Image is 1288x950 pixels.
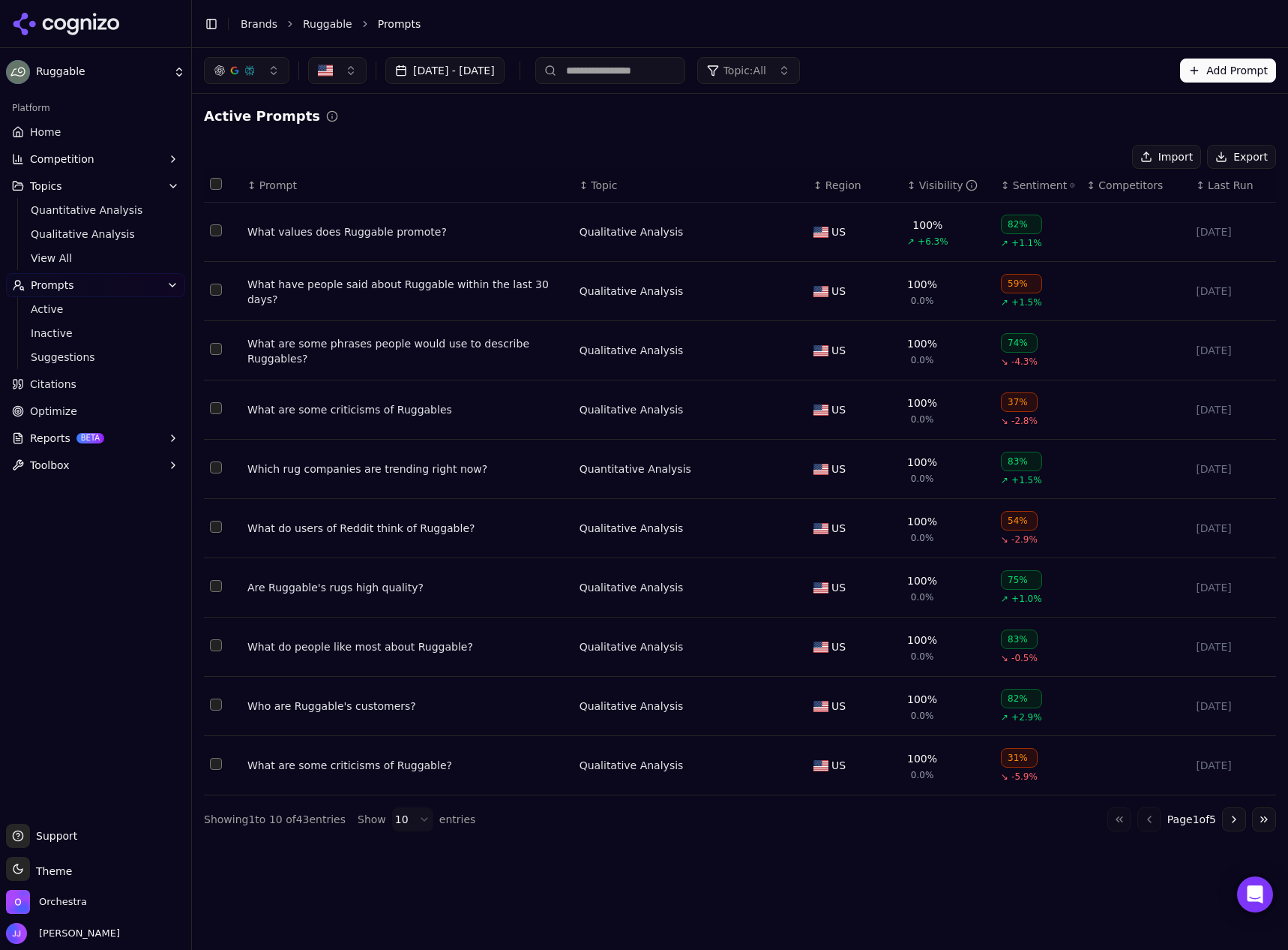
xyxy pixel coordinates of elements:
span: +6.3% [918,236,948,248]
span: Reports [30,431,70,446]
span: entries [439,812,476,827]
a: Which rug companies are trending right now? [247,461,568,477]
a: What do people like most about Ruggable? [247,639,568,654]
span: Page 1 of 5 [1167,812,1216,827]
img: US flag [813,642,828,653]
span: +1.1% [1011,237,1042,249]
div: Sentiment [1013,178,1075,193]
span: -0.5% [1011,652,1038,664]
a: Qualitative Analysis [580,639,684,654]
nav: breadcrumb [241,17,1246,32]
a: Qualitative Analysis [580,758,684,773]
span: View All [31,251,161,266]
div: Qualitative Analysis [580,224,684,239]
span: +2.9% [1011,711,1042,723]
img: US flag [813,404,828,416]
span: 0.0% [911,710,934,722]
span: ↗ [907,236,915,248]
span: ↗ [1001,237,1008,249]
button: Select all rows [210,178,222,190]
div: 100% [907,277,937,292]
div: 100% [907,633,937,648]
button: Add Prompt [1180,59,1276,83]
button: Select row 5 [210,461,222,473]
div: Qualitative Analysis [580,402,684,417]
button: Select row 10 [210,758,222,770]
th: Region [807,169,901,203]
span: US [831,580,846,595]
a: Are Ruggable's rugs high quality? [247,580,568,595]
div: [DATE] [1196,521,1270,536]
span: US [831,758,846,773]
div: Visibility [919,178,978,193]
a: Who are Ruggable's customers? [247,699,568,714]
button: Select row 1 [210,224,222,236]
span: +1.5% [1011,474,1042,486]
img: US flag [813,701,828,712]
span: Suggestions [31,350,161,365]
a: Inactive [25,323,167,344]
span: Prompt [259,178,297,193]
span: ↗ [1001,296,1008,308]
div: 100% [907,395,937,410]
span: Quantitative Analysis [31,203,161,218]
span: Ruggable [36,65,167,79]
div: What have people said about Ruggable within the last 30 days? [247,277,568,307]
span: 0.0% [911,295,934,307]
span: Optimize [30,404,77,419]
span: ↘ [1001,415,1008,427]
div: ↕Visibility [907,178,989,193]
span: 0.0% [911,413,934,425]
div: [DATE] [1196,284,1270,299]
span: ↘ [1001,534,1008,546]
span: -2.8% [1011,415,1038,427]
div: ↕Region [813,178,895,193]
span: Show [358,812,386,827]
button: Prompts [6,273,185,297]
a: Citations [6,372,185,396]
span: -4.3% [1011,356,1038,368]
a: Qualitative Analysis [580,284,684,299]
div: 100% [912,218,942,233]
a: Quantitative Analysis [25,200,167,221]
div: [DATE] [1196,699,1270,714]
div: 100% [907,692,937,707]
a: View All [25,248,167,269]
span: US [831,343,846,358]
div: 100% [907,336,937,351]
img: US flag [813,582,828,594]
span: [PERSON_NAME] [33,927,120,940]
button: Select row 2 [210,284,222,296]
div: 100% [907,514,937,529]
span: ↗ [1001,474,1008,486]
span: -5.9% [1011,771,1038,783]
img: Jeff Jensen [6,923,27,944]
div: 59% [1001,274,1042,293]
span: Toolbox [30,458,70,473]
div: What do users of Reddit think of Ruggable? [247,521,568,536]
img: US flag [813,523,828,534]
span: ↗ [1001,593,1008,605]
button: Select row 9 [210,699,222,711]
span: Topics [30,179,62,194]
div: ↕Sentiment [1001,178,1075,193]
a: Qualitative Analysis [580,343,684,358]
th: Competitors [1081,169,1191,203]
div: [DATE] [1196,343,1270,358]
a: Qualitative Analysis [580,580,684,595]
div: Platform [6,96,185,120]
div: 100% [907,573,937,588]
div: [DATE] [1196,758,1270,773]
div: 82% [1001,689,1042,708]
span: US [831,699,846,714]
span: US [831,461,846,477]
button: Select row 7 [210,580,222,592]
button: Select row 6 [210,521,222,533]
img: US flag [813,464,828,475]
button: Open organization switcher [6,890,87,914]
span: -2.9% [1011,534,1038,546]
span: +1.0% [1011,593,1042,605]
th: brandMentionRate [901,169,995,203]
